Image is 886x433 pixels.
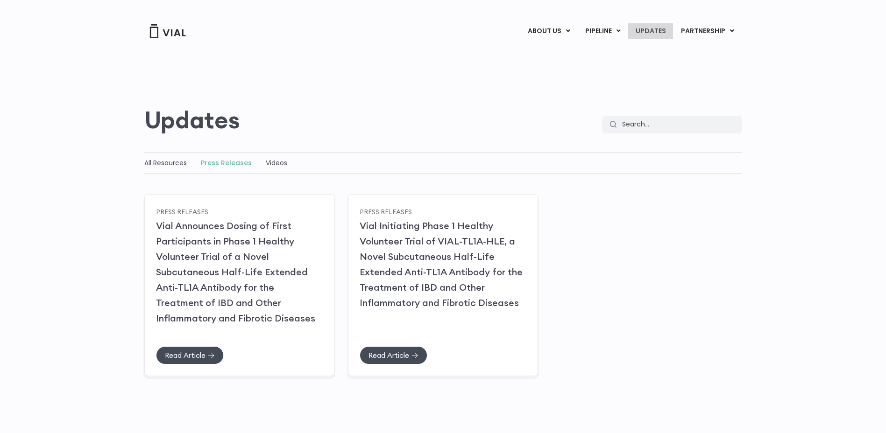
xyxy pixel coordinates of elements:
input: Search... [617,116,742,133]
span: Read Article [165,352,206,359]
a: Press Releases [201,158,252,168]
a: PARTNERSHIPMenu Toggle [673,23,742,39]
a: Read Article [156,346,224,364]
a: Read Article [360,346,427,364]
a: ABOUT USMenu Toggle [520,23,577,39]
a: PIPELINEMenu Toggle [578,23,628,39]
a: UPDATES [628,23,673,39]
span: Read Article [369,352,409,359]
h2: Updates [144,106,240,133]
a: Vial Announces Dosing of First Participants in Phase 1 Healthy Volunteer Trial of a Novel Subcuta... [156,220,315,324]
a: Press Releases [156,207,208,216]
img: Vial Logo [149,24,186,38]
a: Vial Initiating Phase 1 Healthy Volunteer Trial of VIAL-TL1A-HLE, a Novel Subcutaneous Half-Life ... [360,220,523,308]
a: All Resources [144,158,187,168]
a: Press Releases [360,207,412,216]
a: Videos [266,158,287,168]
